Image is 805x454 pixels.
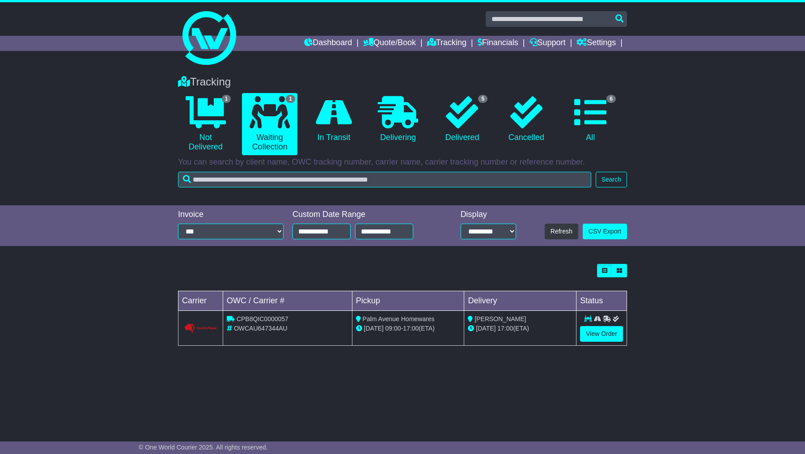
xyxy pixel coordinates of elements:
[178,93,233,155] a: 1 Not Delivered
[576,36,616,51] a: Settings
[363,36,416,51] a: Quote/Book
[461,210,516,220] div: Display
[223,291,352,311] td: OWC / Carrier #
[499,93,554,146] a: Cancelled
[370,93,425,146] a: Delivering
[306,93,361,146] a: In Transit
[292,210,436,220] div: Custom Date Range
[435,93,490,146] a: 5 Delivered
[464,291,576,311] td: Delivery
[234,325,288,332] span: OWCAU647344AU
[386,325,401,332] span: 09:00
[475,315,526,322] span: [PERSON_NAME]
[606,95,616,103] span: 6
[139,444,268,451] span: © One World Courier 2025. All rights reserved.
[178,157,627,167] p: You can search by client name, OWC tracking number, carrier name, carrier tracking number or refe...
[286,95,295,103] span: 1
[363,315,435,322] span: Palm Avenue Homewares
[237,315,288,322] span: CPB8QIC0000057
[497,325,513,332] span: 17:00
[563,93,618,146] a: 6 All
[478,36,518,51] a: Financials
[596,172,627,187] button: Search
[545,224,578,239] button: Refresh
[478,95,487,103] span: 5
[583,224,627,239] a: CSV Export
[476,325,496,332] span: [DATE]
[468,324,572,333] div: (ETA)
[184,323,217,334] img: GetCarrierServiceLogo
[242,93,297,155] a: 1 Waiting Collection
[356,324,461,333] div: - (ETA)
[304,36,352,51] a: Dashboard
[178,291,223,311] td: Carrier
[178,210,284,220] div: Invoice
[576,291,627,311] td: Status
[352,291,464,311] td: Pickup
[403,325,419,332] span: 17:00
[580,326,623,342] a: View Order
[427,36,466,51] a: Tracking
[222,95,231,103] span: 1
[530,36,566,51] a: Support
[174,76,631,89] div: Tracking
[364,325,384,332] span: [DATE]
